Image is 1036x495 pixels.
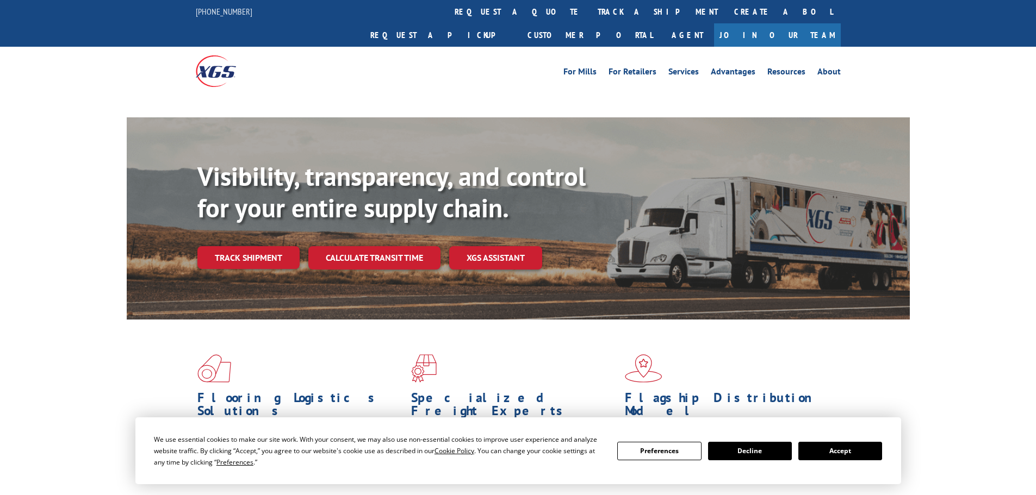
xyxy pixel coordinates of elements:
[798,442,882,460] button: Accept
[197,159,586,224] b: Visibility, transparency, and control for your entire supply chain.
[411,354,437,383] img: xgs-icon-focused-on-flooring-red
[197,354,231,383] img: xgs-icon-total-supply-chain-intelligence-red
[661,23,714,47] a: Agent
[449,246,542,270] a: XGS ASSISTANT
[625,391,830,423] h1: Flagship Distribution Model
[197,246,300,269] a: Track shipment
[435,446,474,455] span: Cookie Policy
[362,23,519,47] a: Request a pickup
[519,23,661,47] a: Customer Portal
[767,67,805,79] a: Resources
[609,67,656,79] a: For Retailers
[196,6,252,17] a: [PHONE_NUMBER]
[308,246,441,270] a: Calculate transit time
[216,458,253,467] span: Preferences
[711,67,755,79] a: Advantages
[135,417,901,484] div: Cookie Consent Prompt
[817,67,841,79] a: About
[197,391,403,423] h1: Flooring Logistics Solutions
[563,67,597,79] a: For Mills
[154,434,604,468] div: We use essential cookies to make our site work. With your consent, we may also use non-essential ...
[708,442,792,460] button: Decline
[714,23,841,47] a: Join Our Team
[625,354,662,383] img: xgs-icon-flagship-distribution-model-red
[668,67,699,79] a: Services
[617,442,701,460] button: Preferences
[411,391,617,423] h1: Specialized Freight Experts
